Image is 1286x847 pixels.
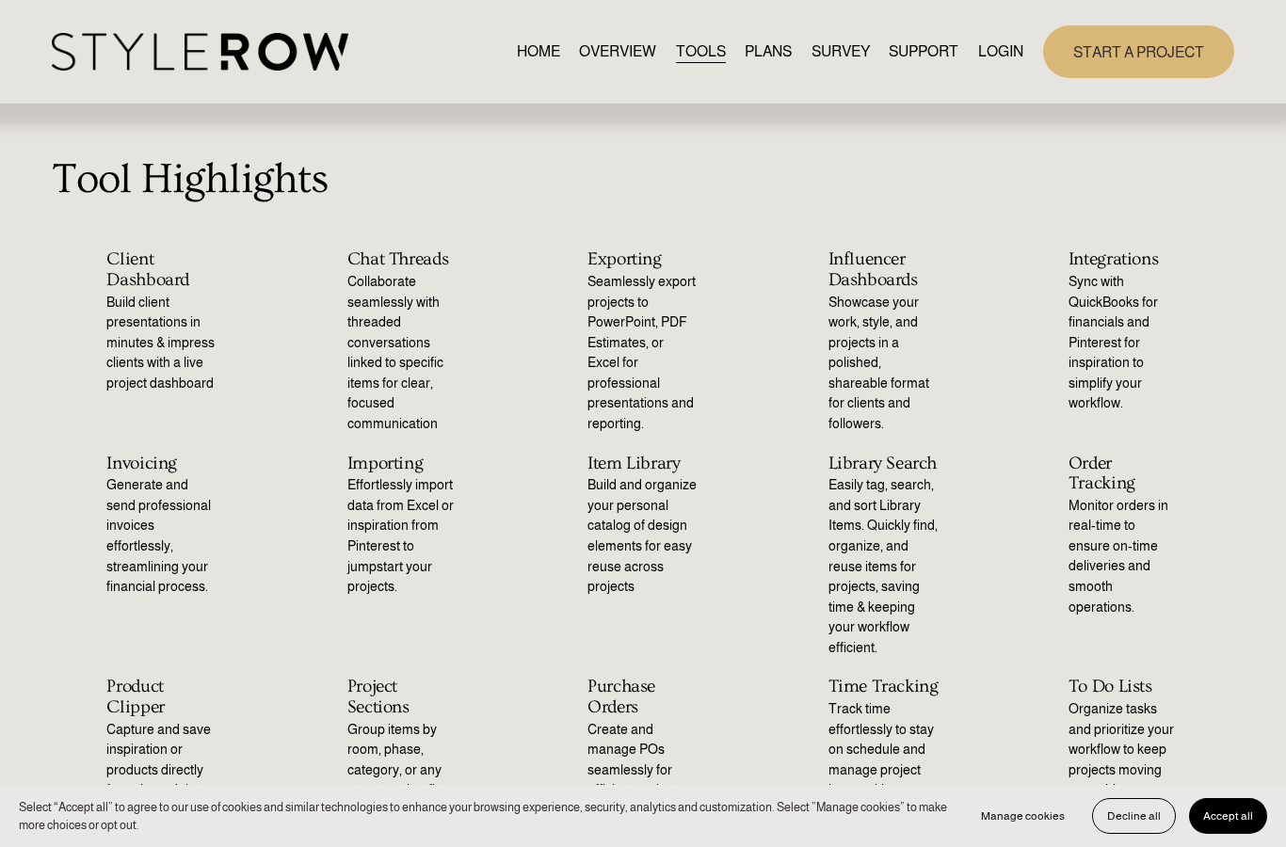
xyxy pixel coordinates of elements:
[587,720,699,822] p: Create and manage POs seamlessly for efficient project purchasing.
[828,249,940,290] h2: Influencer Dashboards
[579,39,656,64] a: OVERVIEW
[347,720,458,822] p: Group items by room, phase, category, or any structure that fits your project needs
[1043,25,1234,77] a: START A PROJECT
[981,809,1065,823] span: Manage cookies
[1189,798,1267,834] button: Accept all
[1069,677,1180,696] h2: To Do Lists
[828,699,940,801] p: Track time effortlessly to stay on schedule and manage project hours with ease.
[1069,454,1180,494] h2: Order Tracking
[978,39,1023,64] a: LOGIN
[745,39,792,64] a: PLANS
[1069,249,1180,269] h2: Integrations
[1069,496,1180,617] p: Monitor orders in real-time to ensure on-time deliveries and smooth operations.
[52,33,348,72] img: StyleRow
[889,39,958,64] a: folder dropdown
[587,272,699,434] p: Seamlessly export projects to PowerPoint, PDF Estimates, or Excel for professional presentations ...
[1092,798,1176,834] button: Decline all
[52,148,1235,212] p: Tool Highlights
[967,798,1079,834] button: Manage cookies
[347,454,458,473] h2: Importing
[587,249,699,269] h2: Exporting
[106,454,217,473] h2: Invoicing
[19,798,948,834] p: Select “Accept all” to agree to our use of cookies and similar technologies to enhance your brows...
[347,272,458,434] p: Collaborate seamlessly with threaded conversations linked to specific items for clear, focused co...
[1069,272,1180,414] p: Sync with QuickBooks for financials and Pinterest for inspiration to simplify your workflow.
[347,677,458,717] h2: Project Sections
[347,475,458,597] p: Effortlessly import data from Excel or inspiration from Pinterest to jumpstart your projects.
[106,720,217,841] p: Capture and save inspiration or products directly from the web into your projects. Chrome*
[1069,699,1180,801] p: Organize tasks and prioritize your workflow to keep projects moving smoothly.
[106,677,217,717] h2: Product Clipper
[828,677,940,696] h2: Time Tracking
[889,40,958,63] span: SUPPORT
[676,39,726,64] a: TOOLS
[587,475,699,597] p: Build and organize your personal catalog of design elements for easy reuse across projects
[106,249,217,290] h2: Client Dashboard
[587,677,699,717] h2: Purchase Orders
[587,454,699,473] h2: Item Library
[517,39,560,64] a: HOME
[106,475,217,597] p: Generate and send professional invoices effortlessly, streamlining your financial process.
[347,249,458,269] h2: Chat Threads
[828,454,940,473] h2: Library Search
[828,475,940,658] p: Easily tag, search, and sort Library Items. Quickly find, organize, and reuse items for projects,...
[1203,809,1253,823] span: Accept all
[1107,809,1161,823] span: Decline all
[812,39,870,64] a: SURVEY
[106,293,217,394] p: Build client presentations in minutes & impress clients with a live project dashboard
[828,293,940,435] p: Showcase your work, style, and projects in a polished, shareable format for clients and followers.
